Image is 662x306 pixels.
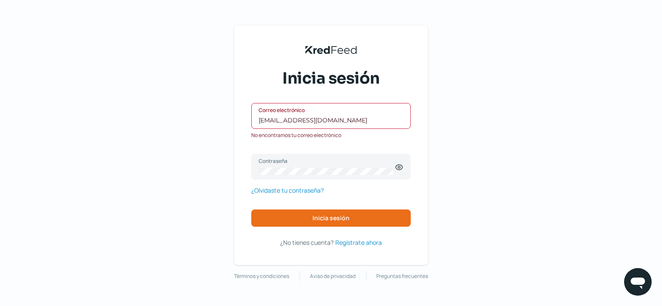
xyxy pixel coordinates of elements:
a: Aviso de privacidad [310,272,356,281]
a: ¿Olvidaste tu contraseña? [251,185,324,196]
span: No encontramos tu correo electrónico [251,131,341,140]
label: Contraseña [259,157,395,165]
a: Términos y condiciones [234,272,289,281]
img: chatIcon [629,273,646,290]
span: Inicia sesión [282,68,380,89]
span: Inicia sesión [312,215,350,221]
span: ¿No tienes cuenta? [280,238,334,247]
a: Regístrate ahora [335,237,382,248]
button: Inicia sesión [251,209,411,227]
label: Correo electrónico [259,106,395,114]
a: Preguntas frecuentes [376,272,428,281]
